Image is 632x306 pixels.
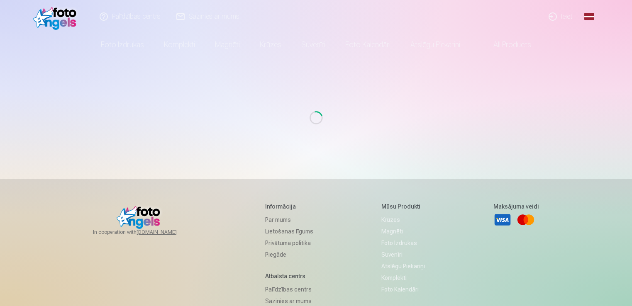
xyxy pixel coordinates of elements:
[400,33,470,56] a: Atslēgu piekariņi
[250,33,291,56] a: Krūzes
[265,214,313,226] a: Par mums
[381,202,425,211] h5: Mūsu produkti
[381,284,425,295] a: Foto kalendāri
[381,226,425,237] a: Magnēti
[91,33,154,56] a: Foto izdrukas
[381,249,425,260] a: Suvenīri
[335,33,400,56] a: Foto kalendāri
[205,33,250,56] a: Magnēti
[93,229,197,236] span: In cooperation with
[493,211,512,229] a: Visa
[137,229,197,236] a: [DOMAIN_NAME]
[291,33,335,56] a: Suvenīri
[381,237,425,249] a: Foto izdrukas
[265,272,313,280] h5: Atbalsta centrs
[265,249,313,260] a: Piegāde
[265,284,313,295] a: Palīdzības centrs
[381,272,425,284] a: Komplekti
[265,237,313,249] a: Privātuma politika
[493,202,539,211] h5: Maksājuma veidi
[265,226,313,237] a: Lietošanas līgums
[517,211,535,229] a: Mastercard
[33,3,81,30] img: /fa1
[265,202,313,211] h5: Informācija
[154,33,205,56] a: Komplekti
[470,33,541,56] a: All products
[381,214,425,226] a: Krūzes
[381,260,425,272] a: Atslēgu piekariņi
